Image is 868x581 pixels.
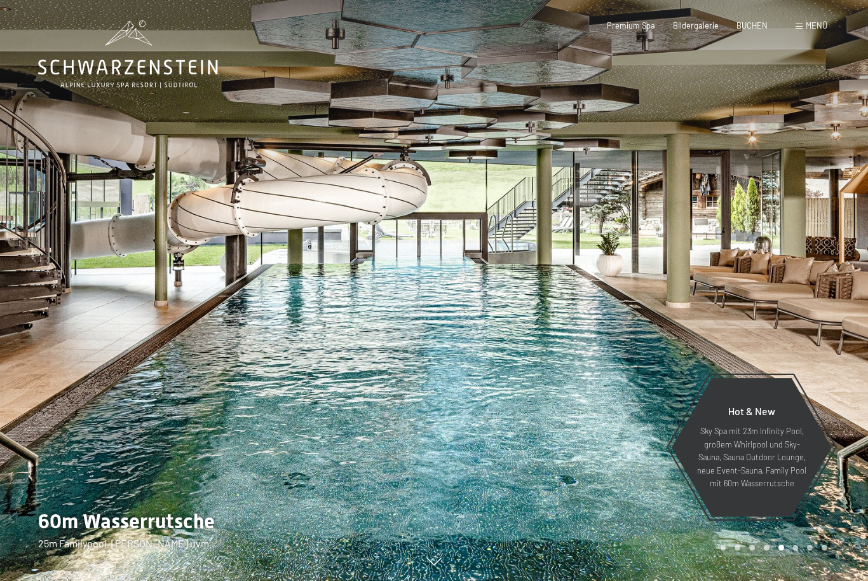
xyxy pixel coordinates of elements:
[793,545,799,550] div: Carousel Page 6
[735,545,740,550] div: Carousel Page 2
[721,545,726,550] div: Carousel Page 1
[822,545,827,550] div: Carousel Page 8
[607,20,655,31] a: Premium Spa
[696,425,807,489] p: Sky Spa mit 23m Infinity Pool, großem Whirlpool und Sky-Sauna, Sauna Outdoor Lounge, neue Event-S...
[764,545,770,550] div: Carousel Page 4
[778,545,784,550] div: Carousel Page 5 (Current Slide)
[807,545,813,550] div: Carousel Page 7
[749,545,755,550] div: Carousel Page 3
[736,20,768,31] a: BUCHEN
[671,378,832,517] a: Hot & New Sky Spa mit 23m Infinity Pool, großem Whirlpool und Sky-Sauna, Sauna Outdoor Lounge, ne...
[673,20,719,31] a: Bildergalerie
[728,405,775,417] span: Hot & New
[806,20,827,31] span: Menü
[716,545,827,550] div: Carousel Pagination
